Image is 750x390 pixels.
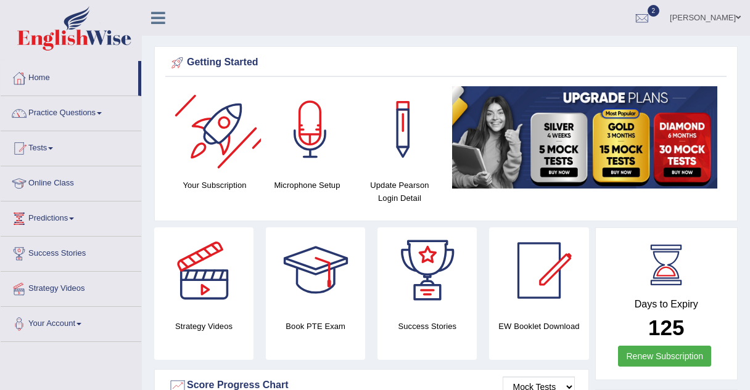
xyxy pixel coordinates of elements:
[154,320,253,333] h4: Strategy Videos
[267,179,347,192] h4: Microphone Setup
[1,61,138,92] a: Home
[648,315,684,339] b: 125
[1,307,141,338] a: Your Account
[1,166,141,197] a: Online Class
[1,96,141,127] a: Practice Questions
[168,54,723,72] div: Getting Started
[1,201,141,232] a: Predictions
[1,131,141,162] a: Tests
[648,5,660,17] span: 2
[1,272,141,303] a: Strategy Videos
[360,179,440,205] h4: Update Pearson Login Detail
[1,237,141,267] a: Success Stories
[609,299,724,310] h4: Days to Expiry
[175,179,255,192] h4: Your Subscription
[266,320,365,333] h4: Book PTE Exam
[489,320,588,333] h4: EW Booklet Download
[618,346,711,367] a: Renew Subscription
[452,86,717,189] img: small5.jpg
[377,320,477,333] h4: Success Stories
